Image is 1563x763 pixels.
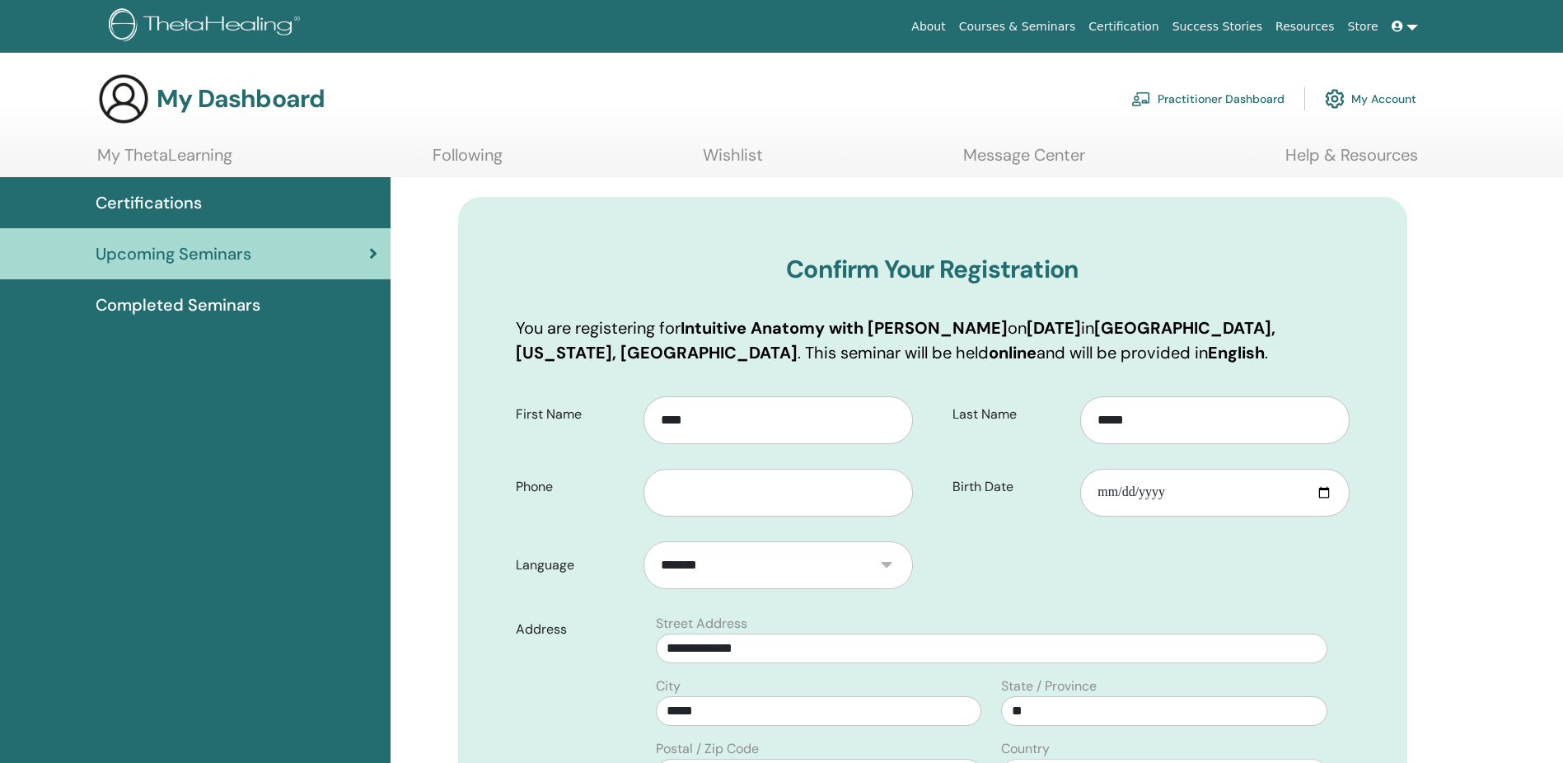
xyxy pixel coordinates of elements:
[1325,81,1416,117] a: My Account
[433,145,503,177] a: Following
[940,471,1081,503] label: Birth Date
[503,471,644,503] label: Phone
[681,317,1008,339] b: Intuitive Anatomy with [PERSON_NAME]
[1341,12,1385,42] a: Store
[1131,81,1285,117] a: Practitioner Dashboard
[1208,342,1265,363] b: English
[703,145,763,177] a: Wishlist
[1269,12,1341,42] a: Resources
[97,73,150,125] img: generic-user-icon.jpg
[905,12,952,42] a: About
[656,739,759,759] label: Postal / Zip Code
[503,614,647,645] label: Address
[656,676,681,696] label: City
[952,12,1083,42] a: Courses & Seminars
[96,190,202,215] span: Certifications
[516,255,1350,284] h3: Confirm Your Registration
[1131,91,1151,106] img: chalkboard-teacher.svg
[1285,145,1418,177] a: Help & Resources
[989,342,1037,363] b: online
[503,550,644,581] label: Language
[1082,12,1165,42] a: Certification
[96,293,260,317] span: Completed Seminars
[1325,85,1345,113] img: cog.svg
[963,145,1085,177] a: Message Center
[1166,12,1269,42] a: Success Stories
[109,8,306,45] img: logo.png
[940,399,1081,430] label: Last Name
[503,399,644,430] label: First Name
[516,316,1350,365] p: You are registering for on in . This seminar will be held and will be provided in .
[96,241,251,266] span: Upcoming Seminars
[1027,317,1081,339] b: [DATE]
[97,145,232,177] a: My ThetaLearning
[656,614,747,634] label: Street Address
[1001,739,1050,759] label: Country
[157,84,325,114] h3: My Dashboard
[1001,676,1097,696] label: State / Province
